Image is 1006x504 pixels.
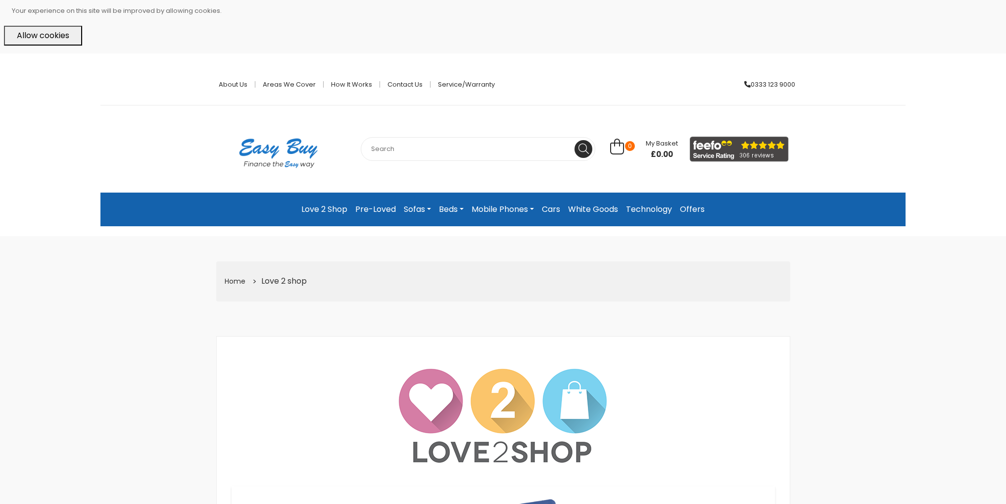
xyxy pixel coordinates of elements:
[625,141,635,151] span: 0
[431,81,495,88] a: Service/Warranty
[351,201,400,218] a: Pre-Loved
[646,139,678,148] span: My Basket
[610,144,678,155] a: 0 My Basket £0.00
[397,366,610,466] img: Love2shop Logo
[646,150,678,159] span: £0.00
[324,81,380,88] a: How it works
[564,201,622,218] a: White Goods
[676,201,709,218] a: Offers
[255,81,324,88] a: Areas we cover
[435,201,468,218] a: Beds
[737,81,795,88] a: 0333 123 9000
[12,4,1002,18] p: Your experience on this site will be improved by allowing cookies.
[622,201,676,218] a: Technology
[380,81,431,88] a: Contact Us
[538,201,564,218] a: Cars
[249,274,308,289] li: Love 2 shop
[297,201,351,218] a: Love 2 Shop
[4,26,82,46] button: Allow cookies
[361,137,595,161] input: Search
[211,81,255,88] a: About Us
[400,201,435,218] a: Sofas
[225,276,245,286] a: Home
[468,201,538,218] a: Mobile Phones
[690,137,789,162] img: feefo_logo
[229,125,328,181] img: Easy Buy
